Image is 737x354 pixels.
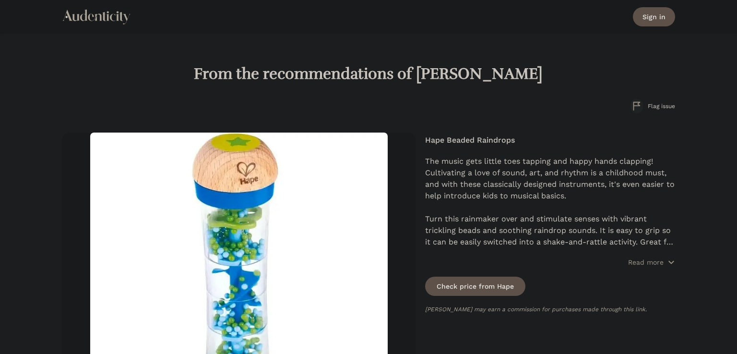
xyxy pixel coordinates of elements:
a: Check price from Hape [425,277,525,296]
div: Turn this rainmaker over and stimulate senses with vibrant trickling beads and soothing raindrop ... [425,213,675,248]
p: Read more [628,257,664,267]
button: Read more [628,257,675,267]
button: Flag issue [630,99,675,113]
h4: Hape Beaded Raindrops [425,134,675,146]
h1: From the recommendations of [PERSON_NAME] [62,64,675,84]
p: [PERSON_NAME] may earn a commission for purchases made through this link. [425,305,675,313]
a: Sign in [633,7,675,26]
div: The music gets little toes tapping and happy hands clapping! Cultivating a love of sound, art, an... [425,156,675,213]
span: Flag issue [648,102,675,110]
